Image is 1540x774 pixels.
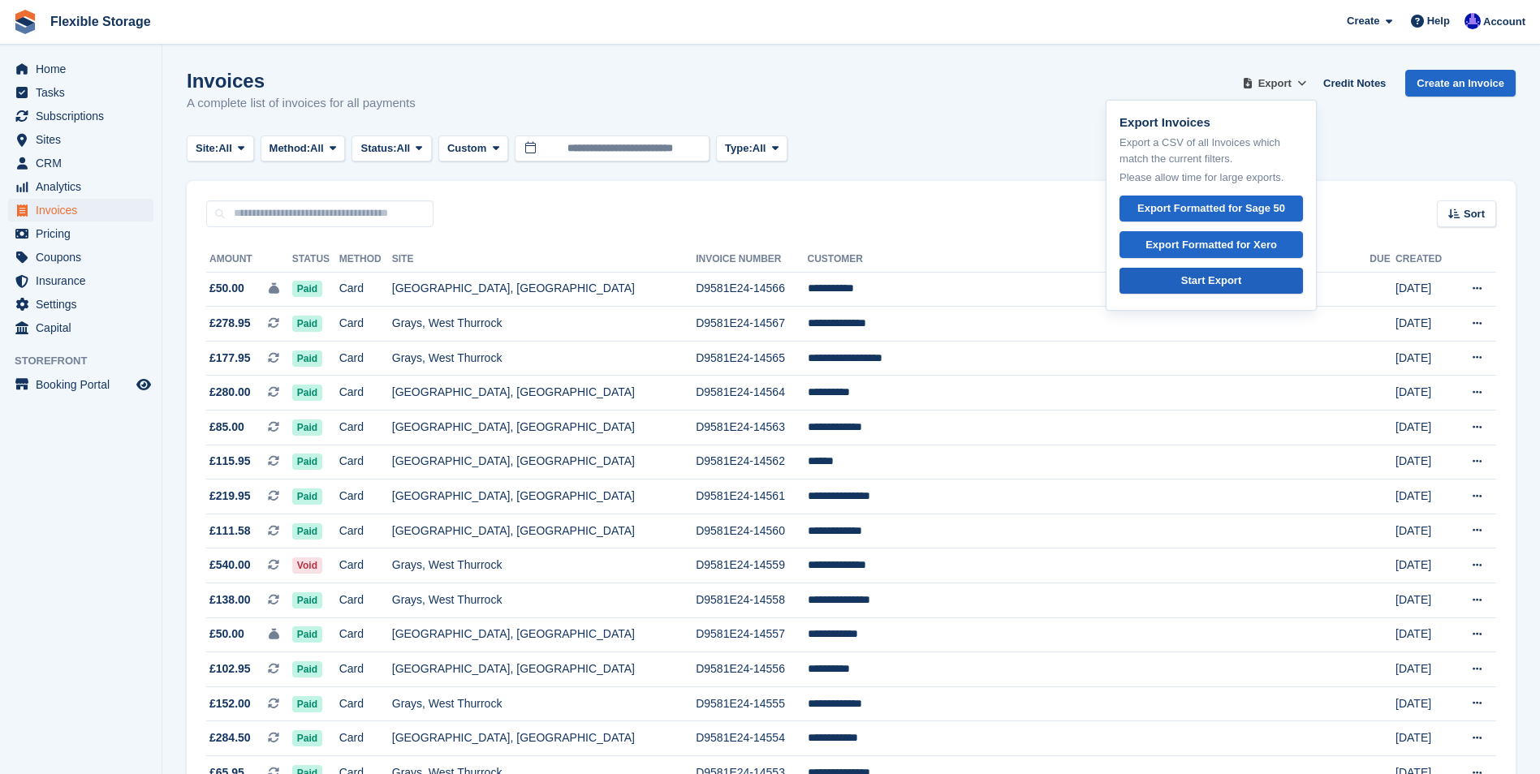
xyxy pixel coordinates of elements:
a: Flexible Storage [44,8,157,35]
td: Card [339,721,392,756]
td: Card [339,617,392,652]
a: menu [8,316,153,339]
a: Export Formatted for Xero [1119,231,1303,258]
span: Sites [36,128,133,151]
p: Export Invoices [1119,114,1303,132]
span: Sort [1464,206,1485,222]
span: £138.00 [209,591,251,608]
td: [DATE] [1395,411,1453,445]
span: Home [36,58,133,80]
td: D9581E24-14560 [696,514,807,548]
td: [GEOGRAPHIC_DATA], [GEOGRAPHIC_DATA] [392,411,696,445]
td: D9581E24-14555 [696,686,807,721]
td: D9581E24-14561 [696,479,807,514]
td: [DATE] [1395,445,1453,479]
span: £115.95 [209,453,251,470]
p: Export a CSV of all Invoices which match the current filters. [1119,135,1303,166]
span: Void [292,557,322,574]
th: Status [292,247,339,273]
a: menu [8,269,153,292]
span: Paid [292,592,322,608]
td: Card [339,479,392,514]
span: All [397,140,411,157]
th: Created [1395,247,1453,273]
td: D9581E24-14554 [696,721,807,756]
th: Method [339,247,392,273]
span: Settings [36,293,133,316]
span: Account [1483,14,1525,30]
a: menu [8,199,153,221]
span: £278.95 [209,315,251,332]
span: CRM [36,152,133,174]
span: All [753,140,766,157]
span: Analytics [36,175,133,198]
th: Amount [206,247,292,273]
td: Grays, West Thurrock [392,548,696,583]
a: menu [8,81,153,104]
span: £152.00 [209,695,251,712]
th: Customer [808,247,1370,273]
span: Paid [292,350,322,367]
th: Invoice Number [696,247,807,273]
button: Method: All [261,135,346,162]
button: Export [1239,70,1310,97]
a: menu [8,222,153,245]
span: Paid [292,626,322,643]
span: Paid [292,454,322,470]
td: [GEOGRAPHIC_DATA], [GEOGRAPHIC_DATA] [392,479,696,514]
td: [DATE] [1395,376,1453,411]
td: D9581E24-14556 [696,652,807,687]
p: Please allow time for large exports. [1119,170,1303,186]
td: Card [339,686,392,721]
td: [GEOGRAPHIC_DATA], [GEOGRAPHIC_DATA] [392,514,696,548]
td: [DATE] [1395,583,1453,618]
td: Card [339,583,392,618]
div: Export Formatted for Xero [1145,237,1277,253]
span: Booking Portal [36,373,133,396]
td: D9581E24-14565 [696,341,807,376]
div: Export Formatted for Sage 50 [1137,200,1285,217]
a: menu [8,373,153,396]
td: [GEOGRAPHIC_DATA], [GEOGRAPHIC_DATA] [392,652,696,687]
td: [DATE] [1395,341,1453,376]
span: £177.95 [209,350,251,367]
span: Paid [292,696,322,712]
td: [DATE] [1395,617,1453,652]
td: D9581E24-14564 [696,376,807,411]
span: £111.58 [209,522,251,540]
button: Custom [438,135,508,162]
td: Grays, West Thurrock [392,341,696,376]
span: Invoices [36,199,133,221]
div: Start Export [1181,273,1241,289]
td: D9581E24-14557 [696,617,807,652]
span: Paid [292,419,322,436]
td: Card [339,652,392,687]
td: [DATE] [1395,272,1453,307]
h1: Invoices [187,70,416,92]
span: Pricing [36,222,133,245]
a: menu [8,175,153,198]
span: Insurance [36,269,133,292]
a: menu [8,246,153,269]
span: Coupons [36,246,133,269]
a: menu [8,105,153,127]
span: Capital [36,316,133,339]
td: [GEOGRAPHIC_DATA], [GEOGRAPHIC_DATA] [392,376,696,411]
td: D9581E24-14563 [696,411,807,445]
td: D9581E24-14567 [696,307,807,342]
td: [DATE] [1395,721,1453,756]
td: [GEOGRAPHIC_DATA], [GEOGRAPHIC_DATA] [392,445,696,479]
span: Type: [725,140,753,157]
td: D9581E24-14562 [696,445,807,479]
td: [DATE] [1395,548,1453,583]
td: Card [339,445,392,479]
span: Site: [196,140,218,157]
td: [DATE] [1395,686,1453,721]
button: Status: All [352,135,431,162]
img: stora-icon-8386f47178a22dfd0bd8f6a31ec36ba5ce8667c1dd55bd0f319d3a0aa187defe.svg [13,10,37,34]
td: Grays, West Thurrock [392,686,696,721]
td: Grays, West Thurrock [392,583,696,618]
span: Create [1347,13,1379,29]
span: £50.00 [209,626,244,643]
span: Method: [270,140,311,157]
